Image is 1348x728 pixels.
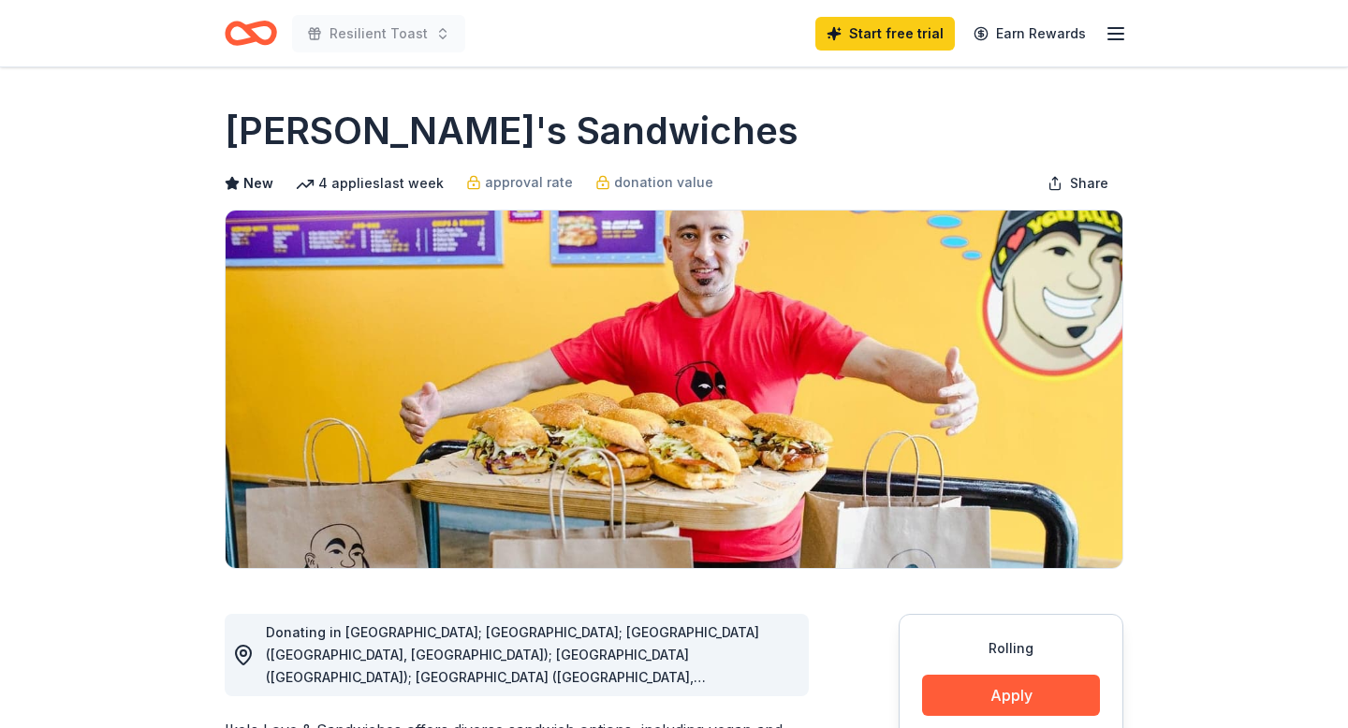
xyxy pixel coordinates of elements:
[1033,165,1123,202] button: Share
[815,17,955,51] a: Start free trial
[225,105,799,157] h1: [PERSON_NAME]'s Sandwiches
[485,171,573,194] span: approval rate
[962,17,1097,51] a: Earn Rewards
[614,171,713,194] span: donation value
[922,675,1100,716] button: Apply
[330,22,428,45] span: Resilient Toast
[292,15,465,52] button: Resilient Toast
[225,11,277,55] a: Home
[226,211,1122,568] img: Image for Ike's Sandwiches
[922,637,1100,660] div: Rolling
[1070,172,1108,195] span: Share
[595,171,713,194] a: donation value
[296,172,444,195] div: 4 applies last week
[243,172,273,195] span: New
[466,171,573,194] a: approval rate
